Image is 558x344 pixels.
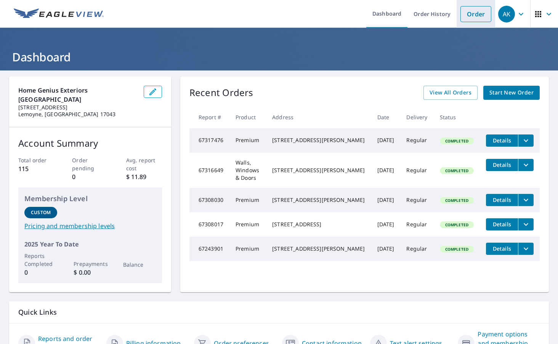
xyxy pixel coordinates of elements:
[400,106,433,128] th: Delivery
[14,8,104,20] img: EV Logo
[24,221,156,230] a: Pricing and membership levels
[400,237,433,261] td: Regular
[491,221,513,228] span: Details
[189,188,229,212] td: 67308030
[272,166,365,174] div: [STREET_ADDRESS][PERSON_NAME]
[229,153,266,188] td: Walls, Windows & Doors
[518,218,534,230] button: filesDropdownBtn-67308017
[126,156,162,172] p: Avg. report cost
[189,86,253,100] p: Recent Orders
[24,240,156,249] p: 2025 Year To Date
[371,153,401,188] td: [DATE]
[229,128,266,153] td: Premium
[460,6,491,22] a: Order
[24,194,156,204] p: Membership Level
[489,88,534,98] span: Start New Order
[31,209,51,216] p: Custom
[229,188,266,212] td: Premium
[123,261,156,269] p: Balance
[189,237,229,261] td: 67243901
[272,221,365,228] div: [STREET_ADDRESS]
[491,196,513,203] span: Details
[24,252,57,268] p: Reports Completed
[272,136,365,144] div: [STREET_ADDRESS][PERSON_NAME]
[18,156,54,164] p: Total order
[18,136,162,150] p: Account Summary
[9,49,549,65] h1: Dashboard
[486,218,518,230] button: detailsBtn-67308017
[486,134,518,147] button: detailsBtn-67317476
[229,106,266,128] th: Product
[441,198,473,203] span: Completed
[491,137,513,144] span: Details
[434,106,480,128] th: Status
[491,245,513,252] span: Details
[18,111,138,118] p: Lemoyne, [GEOGRAPHIC_DATA] 17043
[491,161,513,168] span: Details
[18,86,138,104] p: Home Genius Exteriors [GEOGRAPHIC_DATA]
[441,246,473,252] span: Completed
[189,106,229,128] th: Report #
[400,188,433,212] td: Regular
[72,172,108,181] p: 0
[441,168,473,173] span: Completed
[400,212,433,237] td: Regular
[18,164,54,173] p: 115
[266,106,371,128] th: Address
[24,268,57,277] p: 0
[498,6,515,22] div: AK
[189,212,229,237] td: 67308017
[486,243,518,255] button: detailsBtn-67243901
[18,104,138,111] p: [STREET_ADDRESS]
[371,212,401,237] td: [DATE]
[371,188,401,212] td: [DATE]
[518,194,534,206] button: filesDropdownBtn-67308030
[229,212,266,237] td: Premium
[371,237,401,261] td: [DATE]
[371,128,401,153] td: [DATE]
[483,86,540,100] a: Start New Order
[400,153,433,188] td: Regular
[189,153,229,188] td: 67316649
[486,194,518,206] button: detailsBtn-67308030
[486,159,518,171] button: detailsBtn-67316649
[126,172,162,181] p: $ 11.89
[430,88,471,98] span: View All Orders
[423,86,478,100] a: View All Orders
[518,159,534,171] button: filesDropdownBtn-67316649
[18,307,540,317] p: Quick Links
[518,134,534,147] button: filesDropdownBtn-67317476
[74,260,106,268] p: Prepayments
[272,196,365,204] div: [STREET_ADDRESS][PERSON_NAME]
[441,222,473,227] span: Completed
[371,106,401,128] th: Date
[272,245,365,253] div: [STREET_ADDRESS][PERSON_NAME]
[72,156,108,172] p: Order pending
[518,243,534,255] button: filesDropdownBtn-67243901
[400,128,433,153] td: Regular
[189,128,229,153] td: 67317476
[74,268,106,277] p: $ 0.00
[229,237,266,261] td: Premium
[441,138,473,144] span: Completed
